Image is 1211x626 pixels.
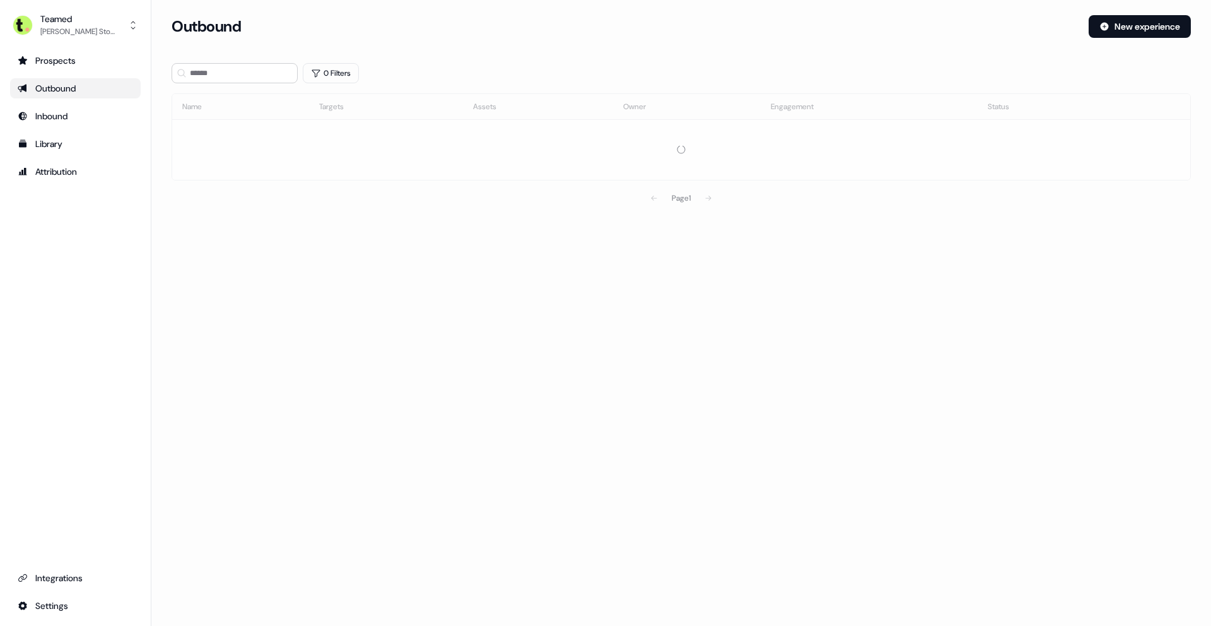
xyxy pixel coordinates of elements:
a: Go to outbound experience [10,78,141,98]
button: 0 Filters [303,63,359,83]
a: Go to Inbound [10,106,141,126]
div: Inbound [18,110,133,122]
div: [PERSON_NAME] Stones [40,25,116,38]
div: Outbound [18,82,133,95]
h3: Outbound [172,17,241,36]
a: Go to prospects [10,50,141,71]
button: New experience [1089,15,1191,38]
a: Go to integrations [10,568,141,588]
div: Settings [18,599,133,612]
div: Attribution [18,165,133,178]
div: Library [18,138,133,150]
div: Teamed [40,13,116,25]
a: Go to integrations [10,596,141,616]
a: Go to attribution [10,162,141,182]
div: Integrations [18,572,133,584]
a: Go to templates [10,134,141,154]
button: Teamed[PERSON_NAME] Stones [10,10,141,40]
div: Prospects [18,54,133,67]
